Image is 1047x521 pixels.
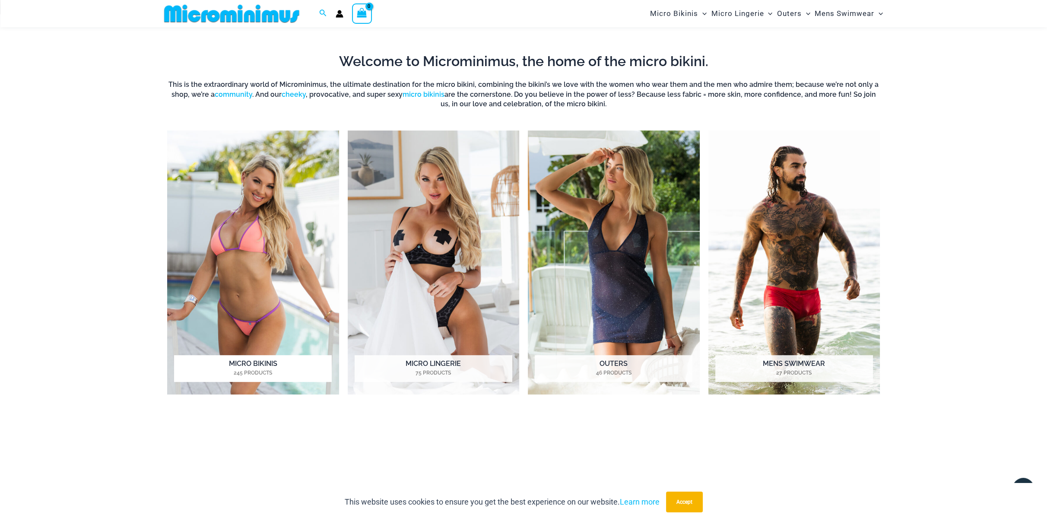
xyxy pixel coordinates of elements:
[319,8,327,19] a: Search icon link
[650,3,698,25] span: Micro Bikinis
[648,3,709,25] a: Micro BikinisMenu ToggleMenu Toggle
[403,90,444,98] a: micro bikinis
[282,90,306,98] a: cheeky
[355,355,512,382] h2: Micro Lingerie
[535,369,692,377] mark: 46 Products
[348,130,520,394] img: Micro Lingerie
[709,3,774,25] a: Micro LingerieMenu ToggleMenu Toggle
[764,3,772,25] span: Menu Toggle
[647,1,886,26] nav: Site Navigation
[167,80,880,109] h6: This is the extraordinary world of Microminimus, the ultimate destination for the micro bikini, c...
[345,496,660,508] p: This website uses cookies to ensure you get the best experience on our website.
[711,3,764,25] span: Micro Lingerie
[167,417,880,482] iframe: TrustedSite Certified
[812,3,885,25] a: Mens SwimwearMenu ToggleMenu Toggle
[167,130,339,394] img: Micro Bikinis
[161,4,303,23] img: MM SHOP LOGO FLAT
[802,3,810,25] span: Menu Toggle
[215,90,252,98] a: community
[708,130,880,394] img: Mens Swimwear
[528,130,700,394] img: Outers
[874,3,883,25] span: Menu Toggle
[708,130,880,394] a: Visit product category Mens Swimwear
[715,355,873,382] h2: Mens Swimwear
[167,52,880,70] h2: Welcome to Microminimus, the home of the micro bikini.
[167,130,339,394] a: Visit product category Micro Bikinis
[174,355,332,382] h2: Micro Bikinis
[355,369,512,377] mark: 75 Products
[348,130,520,394] a: Visit product category Micro Lingerie
[666,492,703,512] button: Accept
[528,130,700,394] a: Visit product category Outers
[775,3,812,25] a: OutersMenu ToggleMenu Toggle
[174,369,332,377] mark: 245 Products
[352,3,372,23] a: View Shopping Cart, empty
[815,3,874,25] span: Mens Swimwear
[336,10,343,18] a: Account icon link
[698,3,707,25] span: Menu Toggle
[777,3,802,25] span: Outers
[535,355,692,382] h2: Outers
[620,497,660,506] a: Learn more
[715,369,873,377] mark: 27 Products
